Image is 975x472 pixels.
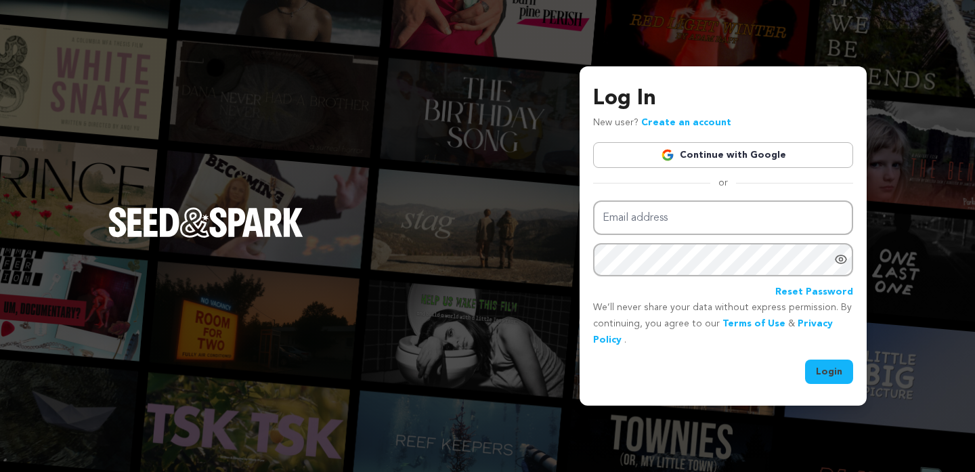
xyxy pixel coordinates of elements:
[108,207,303,237] img: Seed&Spark Logo
[661,148,674,162] img: Google logo
[641,118,731,127] a: Create an account
[805,360,853,384] button: Login
[108,207,303,264] a: Seed&Spark Homepage
[722,319,785,328] a: Terms of Use
[775,284,853,301] a: Reset Password
[593,200,853,235] input: Email address
[593,319,833,345] a: Privacy Policy
[593,83,853,115] h3: Log In
[710,176,736,190] span: or
[593,300,853,348] p: We’ll never share your data without express permission. By continuing, you agree to our & .
[593,115,731,131] p: New user?
[593,142,853,168] a: Continue with Google
[834,253,848,266] a: Show password as plain text. Warning: this will display your password on the screen.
